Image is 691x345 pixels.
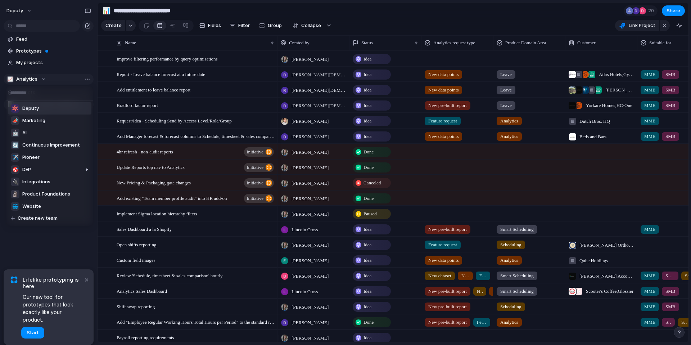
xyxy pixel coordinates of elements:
[22,142,80,149] span: Continuous Improvement
[11,165,19,174] div: 🎯
[22,203,41,210] span: Website
[22,105,39,112] span: Deputy
[22,178,50,185] span: Integrations
[11,141,19,149] div: 🔄
[18,215,58,222] span: Create new team
[11,153,19,162] div: ✈️
[22,129,27,136] span: AI
[11,116,19,125] div: 📣
[11,190,19,198] div: 🗿
[22,117,45,124] span: Marketing
[22,154,40,161] span: Pioneer
[11,129,19,137] div: 🤖
[22,166,31,173] span: DEP
[11,202,19,211] div: 🌐
[11,178,19,186] div: 🔌
[22,191,70,198] span: Product Foundations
